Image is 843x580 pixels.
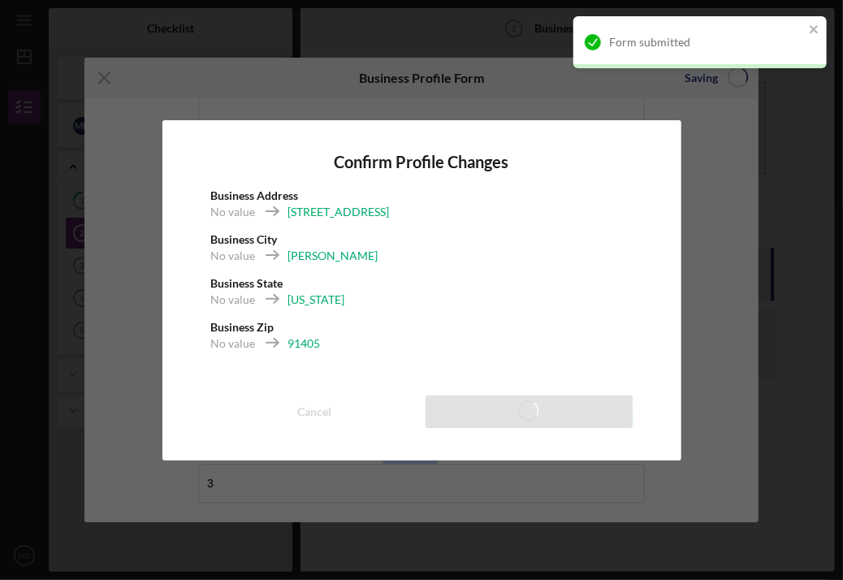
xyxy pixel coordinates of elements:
[288,204,390,220] div: [STREET_ADDRESS]
[211,335,256,352] div: No value
[211,276,283,290] b: Business State
[288,248,378,264] div: [PERSON_NAME]
[211,320,275,334] b: Business Zip
[609,36,804,49] div: Form submitted
[211,188,299,202] b: Business Address
[288,292,345,308] div: [US_STATE]
[297,396,331,428] div: Cancel
[809,23,820,38] button: close
[426,396,633,428] button: Save
[288,335,321,352] div: 91405
[211,292,256,308] div: No value
[211,396,418,428] button: Cancel
[211,153,633,171] h4: Confirm Profile Changes
[211,204,256,220] div: No value
[211,232,278,246] b: Business City
[211,248,256,264] div: No value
